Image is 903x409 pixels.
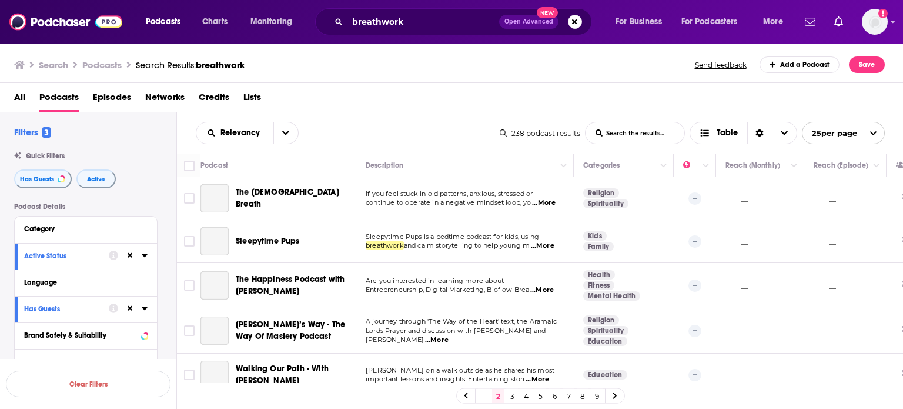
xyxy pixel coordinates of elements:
img: User Profile [862,9,888,35]
a: Search Results:breathwork [136,59,245,71]
a: 5 [534,389,546,403]
span: Quick Filters [26,152,65,160]
span: Sleepytime Pups [236,236,300,246]
div: Beta [73,358,86,366]
span: ...More [531,241,554,251]
button: Save [849,56,885,73]
span: For Podcasters [681,14,738,30]
a: The Goddess Breath [200,184,229,212]
button: Active Status [24,248,109,263]
p: __ [725,281,748,291]
button: Show profile menu [862,9,888,35]
button: Political SkewBeta [24,354,148,369]
p: -- [688,235,701,247]
span: ...More [530,285,554,295]
a: Walking Our Path - With Kasper van der Meulen [200,361,229,389]
div: Reach (Monthly) [725,158,780,172]
span: Walking Our Path - With [PERSON_NAME] [236,364,329,385]
span: 3 [42,127,51,138]
span: Political Skew [24,358,69,366]
span: Sleepytime Pups is a bedtime podcast for kids, using [366,232,539,241]
a: 3 [506,389,518,403]
div: Categories [583,158,620,172]
span: Open Advanced [504,19,553,25]
h3: Podcasts [82,59,122,71]
p: __ [725,194,748,204]
div: Search Results: [136,59,245,71]
h2: Choose List sort [196,122,299,144]
div: Power Score [683,158,700,172]
a: 2 [492,389,504,403]
span: A journey through 'The Way of the Heart' text, the Aramaic [366,317,557,325]
a: 9 [591,389,603,403]
div: Search podcasts, credits, & more... [326,8,603,35]
p: __ [725,370,748,380]
span: Are you interested in learning more about [366,277,504,285]
div: Language [24,278,140,287]
a: Health [583,270,615,280]
span: Entrepreneurship, Digital Marketing, Bioflow Brea [366,285,529,294]
svg: Add a profile image [878,9,888,18]
button: Has Guests [24,301,109,316]
div: Sort Direction [747,122,772,144]
p: __ [814,194,836,204]
a: Charts [195,12,235,31]
a: Podcasts [39,88,79,112]
span: [PERSON_NAME] on a walk outside as he shares his most [366,366,554,374]
span: ...More [425,335,449,345]
button: Column Actions [869,159,884,173]
span: breathwork [196,59,245,71]
a: All [14,88,25,112]
button: Choose View [690,122,797,144]
a: Lists [243,88,261,112]
span: continue to operate in a negative mindset loop, yo [366,198,531,207]
p: __ [814,370,836,380]
span: Toggle select row [184,280,195,291]
button: Open AdvancedNew [499,15,558,29]
p: __ [814,237,836,247]
button: open menu [138,12,196,31]
a: Sleepytime Pups [200,227,229,255]
span: Toggle select row [184,236,195,247]
span: important lessons and insights. Entertaining stori [366,375,525,383]
a: 6 [549,389,560,403]
a: 4 [520,389,532,403]
span: Charts [202,14,228,30]
span: More [763,14,783,30]
span: Has Guests [20,176,54,182]
img: Podchaser - Follow, Share and Rate Podcasts [9,11,122,33]
span: Podcasts [146,14,180,30]
a: Family [583,242,614,251]
button: Language [24,275,148,290]
div: Brand Safety & Suitability [24,331,138,340]
span: Credits [199,88,229,112]
span: If you feel stuck in old patterns, anxious, stressed or [366,189,533,198]
button: open menu [273,122,298,144]
a: [PERSON_NAME]’s Way - The Way Of Mastery Podcast [236,319,352,343]
a: Mental Health [583,291,640,301]
a: Walking Our Path - With [PERSON_NAME] [236,363,352,387]
p: __ [725,326,748,336]
a: Religion [583,315,619,325]
p: Podcast Details [14,202,158,211]
span: Toggle select row [184,370,195,380]
a: Kids [583,231,607,241]
button: Has Guests [14,169,72,188]
button: Send feedback [691,60,750,70]
a: Spirituality [583,326,628,335]
a: Brand Safety & Suitability [24,328,148,343]
span: For Business [616,14,662,30]
span: New [537,7,558,18]
div: Podcast [200,158,228,172]
a: Networks [145,88,185,112]
span: Table [717,129,738,137]
span: Relevancy [220,129,264,137]
a: The [DEMOGRAPHIC_DATA] Breath [236,187,352,210]
a: Religion [583,188,619,198]
a: Show notifications dropdown [830,12,848,32]
span: breathwork [366,241,404,250]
